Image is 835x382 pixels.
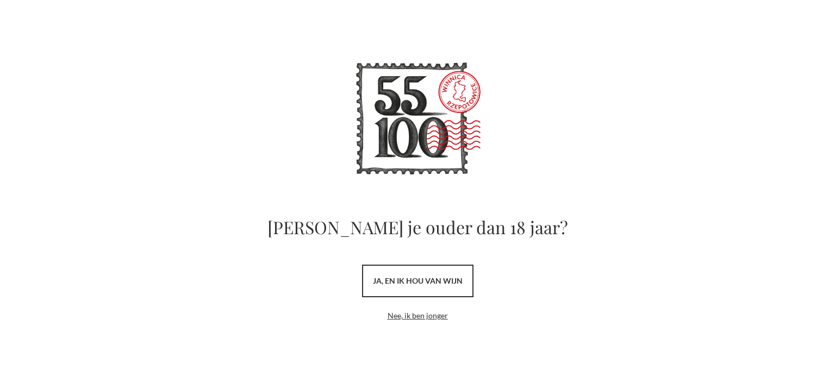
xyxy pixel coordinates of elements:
[388,311,448,320] a: Nee, ik ben jonger
[267,215,568,239] font: [PERSON_NAME] je ouder dan 18 jaar?
[352,54,483,185] img: 55-100 Logotype - postzegel met de code 55-100 erin
[362,265,473,297] a: ja, en ik hou van wijn
[373,276,463,285] font: ja, en ik hou van wijn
